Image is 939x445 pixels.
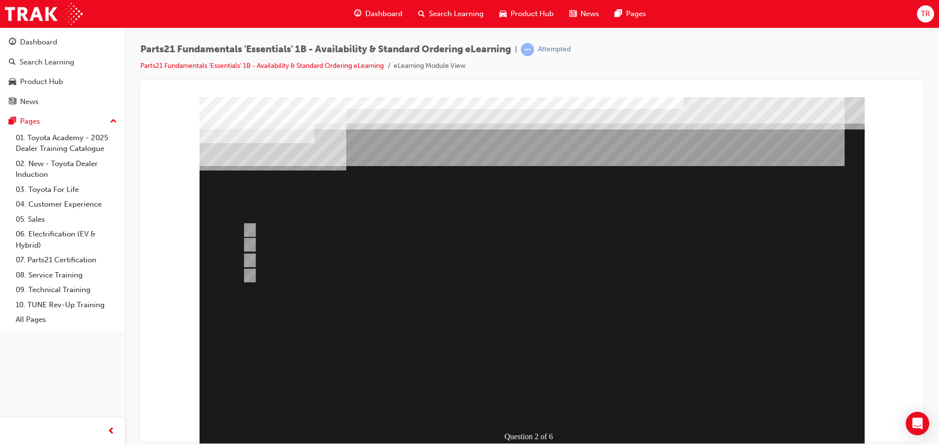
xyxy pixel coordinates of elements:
a: 08. Service Training [12,268,121,283]
a: All Pages [12,312,121,327]
a: search-iconSearch Learning [410,4,492,24]
span: up-icon [110,115,117,128]
a: 07. Parts21 Certification [12,253,121,268]
span: pages-icon [615,8,622,20]
span: Parts21 Fundamentals 'Essentials' 1B - Availability & Standard Ordering eLearning [140,44,511,55]
a: 05. Sales [12,212,121,227]
div: Product Hub [20,76,63,87]
button: Pages [4,112,121,130]
div: Dashboard [20,37,57,48]
span: News [581,8,599,20]
a: 06. Electrification (EV & Hybrid) [12,227,121,253]
a: Dashboard [4,33,121,51]
div: Attempted [538,45,571,54]
span: Dashboard [365,8,402,20]
span: guage-icon [9,38,16,47]
a: 01. Toyota Academy - 2025 Dealer Training Catalogue [12,130,121,156]
span: prev-icon [108,425,115,438]
div: News [20,96,39,107]
span: search-icon [418,8,425,20]
a: pages-iconPages [607,4,654,24]
span: learningRecordVerb_ATTEMPT-icon [521,43,534,56]
button: TR [917,5,934,22]
span: Search Learning [429,8,484,20]
span: guage-icon [354,8,361,20]
a: 03. Toyota For Life [12,182,121,197]
a: News [4,93,121,111]
div: Pages [20,116,40,127]
a: 02. New - Toyota Dealer Induction [12,156,121,182]
a: guage-iconDashboard [346,4,410,24]
span: search-icon [9,58,16,67]
div: Search Learning [20,57,74,68]
span: pages-icon [9,117,16,126]
a: news-iconNews [561,4,607,24]
span: | [515,44,517,55]
a: 09. Technical Training [12,282,121,297]
img: Trak [5,3,83,25]
a: Search Learning [4,53,121,71]
span: car-icon [9,78,16,86]
span: Pages [626,8,646,20]
a: 04. Customer Experience [12,197,121,212]
button: DashboardSearch LearningProduct HubNews [4,31,121,112]
a: Product Hub [4,73,121,91]
span: news-icon [569,8,577,20]
span: Product Hub [511,8,554,20]
span: car-icon [499,8,507,20]
span: TR [921,8,930,20]
a: 10. TUNE Rev-Up Training [12,297,121,313]
div: Open Intercom Messenger [906,412,929,435]
a: Parts21 Fundamentals 'Essentials' 1B - Availability & Standard Ordering eLearning [140,62,384,70]
li: eLearning Module View [394,61,466,72]
span: news-icon [9,98,16,106]
a: car-iconProduct Hub [492,4,561,24]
